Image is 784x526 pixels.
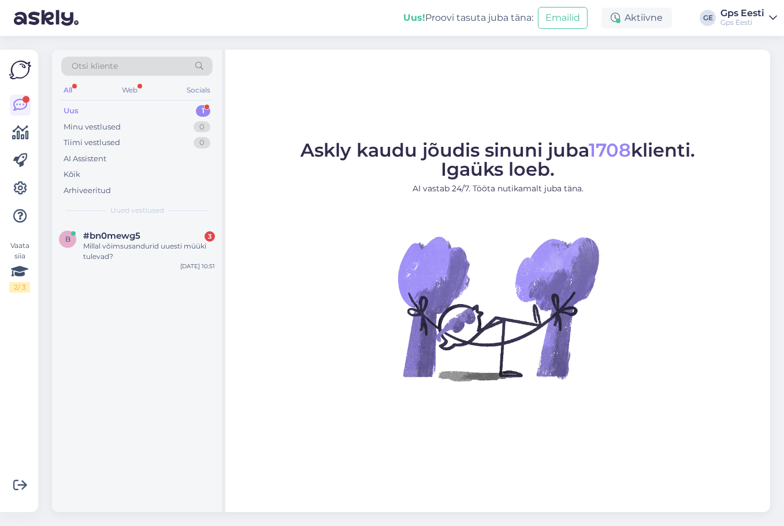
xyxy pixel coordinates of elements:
[9,282,30,292] div: 2 / 3
[720,9,764,18] div: Gps Eesti
[9,240,30,292] div: Vaata siia
[64,137,120,149] div: Tiimi vestlused
[64,169,80,180] div: Kõik
[205,231,215,242] div: 3
[72,60,118,72] span: Otsi kliente
[64,121,121,133] div: Minu vestlused
[601,8,672,28] div: Aktiivne
[194,121,210,133] div: 0
[194,137,210,149] div: 0
[180,262,215,271] div: [DATE] 10:51
[64,105,79,117] div: Uus
[64,185,111,197] div: Arhiveeritud
[403,12,425,23] b: Uus!
[184,83,213,98] div: Socials
[589,139,631,161] span: 1708
[120,83,140,98] div: Web
[9,59,31,81] img: Askly Logo
[61,83,75,98] div: All
[720,18,764,27] div: Gps Eesti
[83,241,215,262] div: Millal võimsusandurid uuesti müüki tulevad?
[64,153,106,165] div: AI Assistent
[300,183,695,195] p: AI vastab 24/7. Tööta nutikamalt juba täna.
[83,231,140,241] span: #bn0mewg5
[538,7,588,29] button: Emailid
[300,139,695,180] span: Askly kaudu jõudis sinuni juba klienti. Igaüks loeb.
[394,204,602,412] img: No Chat active
[403,11,533,25] div: Proovi tasuta juba täna:
[700,10,716,26] div: GE
[110,205,164,216] span: Uued vestlused
[196,105,210,117] div: 1
[720,9,777,27] a: Gps EestiGps Eesti
[65,235,70,243] span: b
